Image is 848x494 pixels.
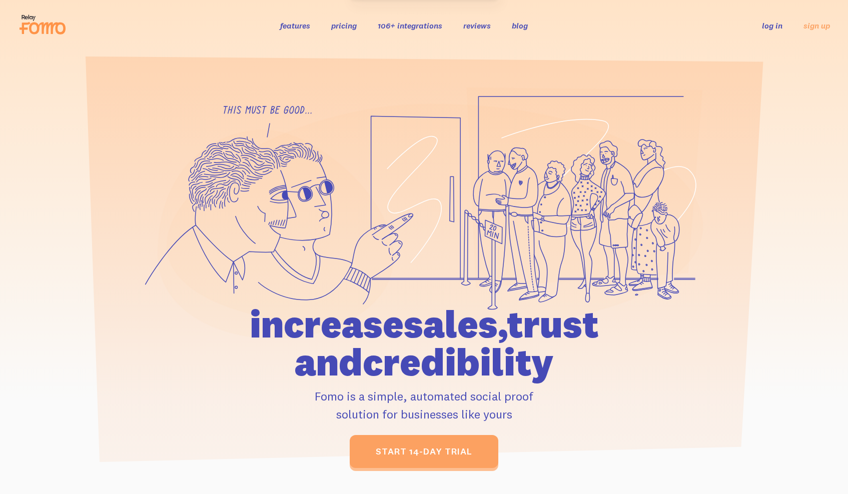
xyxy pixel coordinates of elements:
[350,435,498,468] a: start 14-day trial
[331,20,357,30] a: pricing
[803,20,830,31] a: sign up
[280,20,310,30] a: features
[378,20,442,30] a: 106+ integrations
[193,387,656,423] p: Fomo is a simple, automated social proof solution for businesses like yours
[762,20,782,30] a: log in
[512,20,528,30] a: blog
[193,305,656,381] h1: increase sales, trust and credibility
[463,20,491,30] a: reviews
